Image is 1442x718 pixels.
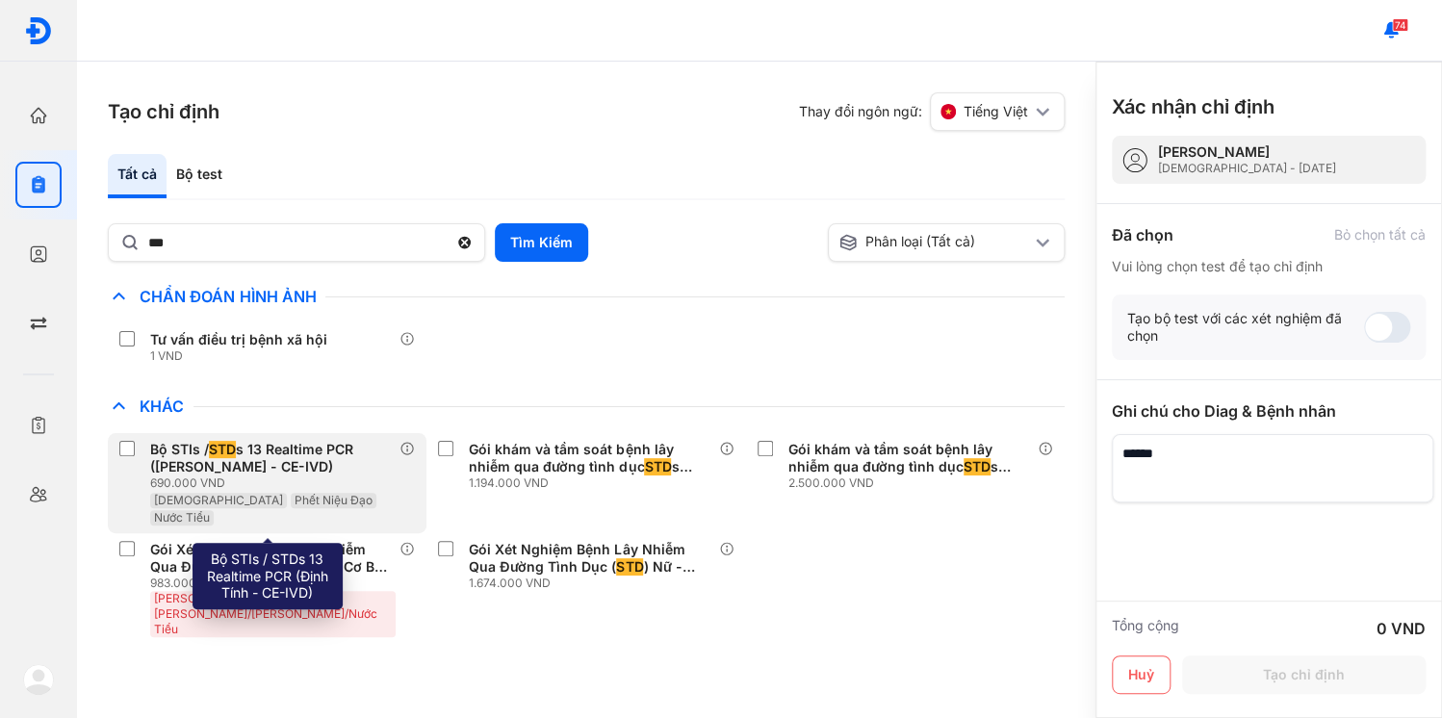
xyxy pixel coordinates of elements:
div: 0 VND [1377,617,1426,640]
div: 1 VND [150,348,335,364]
img: logo [23,664,54,695]
div: Bỏ chọn tất cả [1334,226,1426,244]
span: STD [209,441,236,458]
div: Phân loại (Tất cả) [838,233,1032,252]
div: [DEMOGRAPHIC_DATA] - [DATE] [1158,161,1336,176]
span: Phết Niệu Đạo [295,493,373,507]
span: STD [964,458,991,475]
div: 1.674.000 VND [469,576,718,591]
span: Chẩn Đoán Hình Ảnh [130,287,325,306]
div: 2.500.000 VND [788,475,1038,491]
div: 690.000 VND [150,475,399,491]
div: Đã chọn [1112,223,1173,246]
span: 74 [1392,18,1408,32]
div: Tổng cộng [1112,617,1179,640]
div: Thay đổi ngôn ngữ: [799,92,1065,131]
div: Gói Xét Nghiệm Bệnh Lây Nhiễm Qua Đường Tình Dục ( ) Nữ - [PERSON_NAME] (18) [469,541,710,576]
h3: Tạo chỉ định [108,98,219,125]
div: Ghi chú cho Diag & Bệnh nhân [1112,399,1426,423]
span: STD [644,458,671,475]
button: Tạo chỉ định [1182,655,1426,694]
h3: Xác nhận chỉ định [1112,93,1275,120]
div: 983.000 VND [150,576,399,591]
div: Gói Xét Nghiệm Bệnh Lây Nhiễm Qua Đường Tình Dục ( ) - Cơ Bản (17) [150,541,392,576]
div: Gói khám và tầm soát bệnh lây nhiễm qua đường tình dục s Nam - Cơ bản (18) [469,441,710,475]
img: logo [24,16,53,45]
div: Tất cả [108,154,167,198]
button: Tìm Kiếm [495,223,588,262]
span: Nước Tiểu [154,510,210,525]
div: Vui lòng chọn test để tạo chỉ định [1112,258,1426,275]
div: Bộ STIs / s 13 Realtime PCR ([PERSON_NAME] - CE-IVD) [150,441,392,475]
span: [PERSON_NAME] + [PERSON_NAME]/[PERSON_NAME]/Nước Tiểu [154,591,377,636]
button: Huỷ [1112,655,1171,694]
div: Bộ test [167,154,232,198]
div: [PERSON_NAME] [1158,143,1336,161]
div: 1.194.000 VND [469,475,718,491]
span: STD [297,558,324,576]
div: Tạo bộ test với các xét nghiệm đã chọn [1127,310,1364,345]
span: Tiếng Việt [964,103,1028,120]
span: Khác [130,397,193,416]
div: Tư vấn điều trị bệnh xã hội [150,331,327,348]
div: Gói khám và tầm soát bệnh lây nhiễm qua đường tình dục s Nam - Nâng cao (25) [788,441,1030,475]
span: [DEMOGRAPHIC_DATA] [154,493,283,507]
span: STD [616,558,643,576]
